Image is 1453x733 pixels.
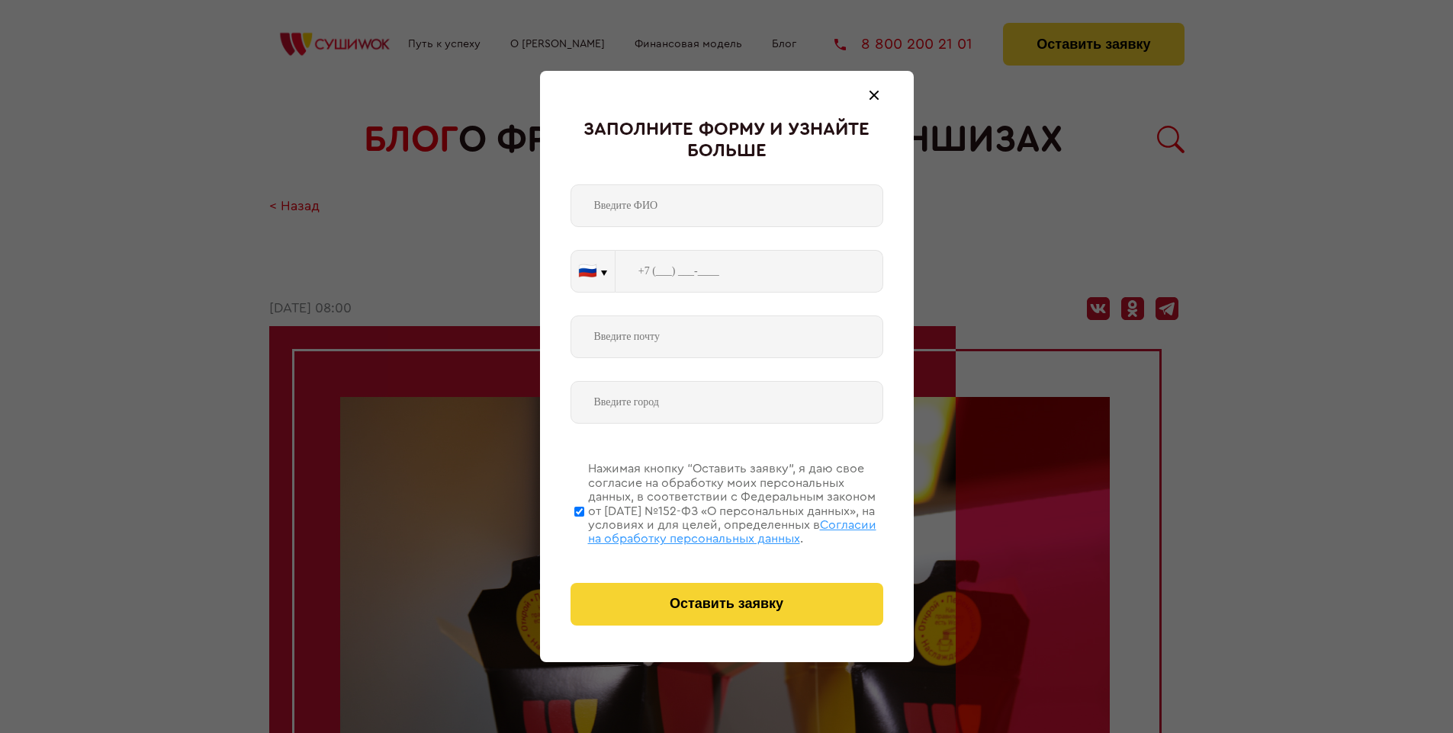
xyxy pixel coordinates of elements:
input: +7 (___) ___-____ [616,250,883,293]
div: Заполните форму и узнайте больше [571,120,883,162]
input: Введите город [571,381,883,424]
input: Введите ФИО [571,184,883,227]
div: Нажимая кнопку “Оставить заявку”, я даю свое согласие на обработку моих персональных данных, в со... [588,462,883,546]
input: Введите почту [571,315,883,358]
button: Оставить заявку [571,583,883,626]
span: Согласии на обработку персональных данных [588,519,876,545]
button: 🇷🇺 [571,251,615,292]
